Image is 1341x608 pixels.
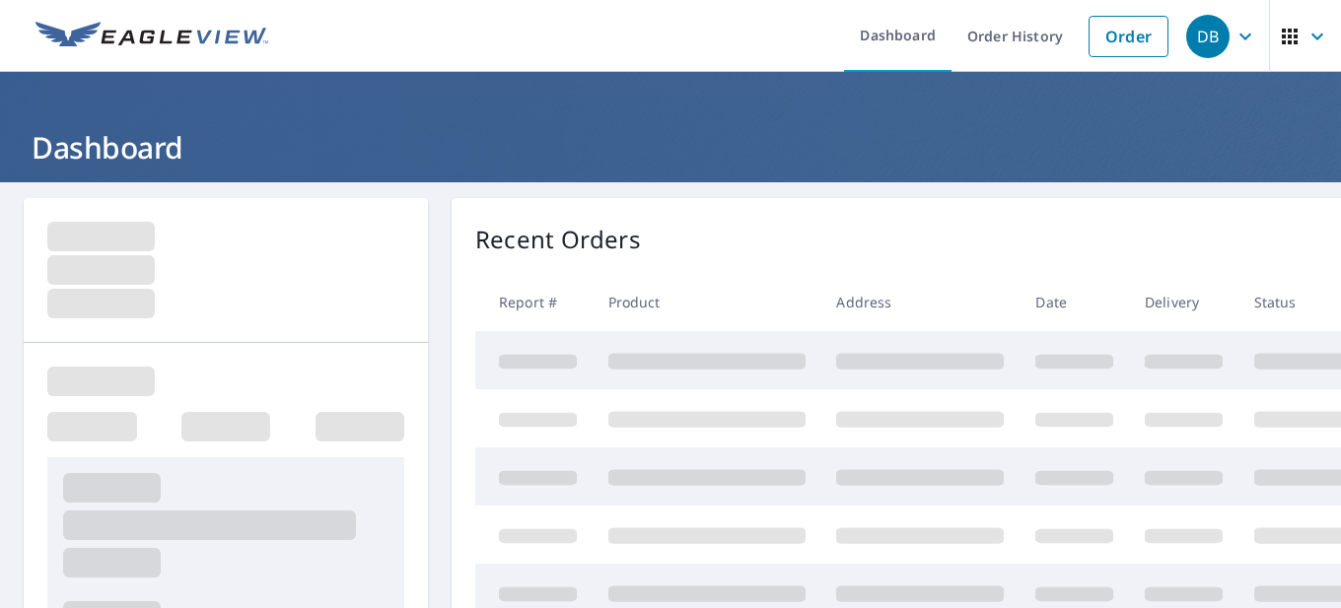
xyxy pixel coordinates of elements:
th: Delivery [1129,273,1238,331]
th: Address [820,273,1020,331]
th: Date [1020,273,1129,331]
a: Order [1089,16,1168,57]
img: EV Logo [35,22,268,51]
h1: Dashboard [24,127,1317,168]
th: Product [593,273,821,331]
div: DB [1186,15,1230,58]
th: Report # [475,273,593,331]
p: Recent Orders [475,222,641,257]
